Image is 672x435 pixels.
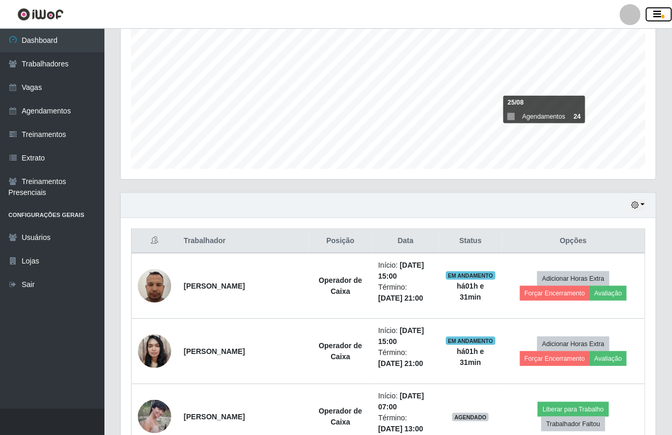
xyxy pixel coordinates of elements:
[439,229,502,254] th: Status
[590,286,627,301] button: Avaliação
[537,337,609,351] button: Adicionar Horas Extra
[379,392,425,411] time: [DATE] 07:00
[446,337,496,345] span: EM ANDAMENTO
[520,286,590,301] button: Forçar Encerramento
[184,282,245,290] strong: [PERSON_NAME]
[184,347,245,356] strong: [PERSON_NAME]
[184,413,245,421] strong: [PERSON_NAME]
[379,413,433,434] li: Término:
[446,271,496,280] span: EM ANDAMENTO
[379,261,425,280] time: [DATE] 15:00
[379,347,433,369] li: Término:
[372,229,440,254] th: Data
[457,282,484,301] strong: há 01 h e 31 min
[178,229,309,254] th: Trabalhador
[537,271,609,286] button: Adicionar Horas Extra
[379,326,425,346] time: [DATE] 15:00
[309,229,372,254] th: Posição
[379,425,423,433] time: [DATE] 13:00
[138,264,171,308] img: 1701473418754.jpeg
[17,8,64,21] img: CoreUI Logo
[319,407,362,426] strong: Operador de Caixa
[541,417,605,431] button: Trabalhador Faltou
[590,351,627,366] button: Avaliação
[379,294,423,302] time: [DATE] 21:00
[379,359,423,368] time: [DATE] 21:00
[379,282,433,304] li: Término:
[520,351,590,366] button: Forçar Encerramento
[538,402,608,417] button: Liberar para Trabalho
[319,276,362,295] strong: Operador de Caixa
[319,341,362,361] strong: Operador de Caixa
[379,391,433,413] li: Início:
[452,413,489,421] span: AGENDADO
[457,347,484,367] strong: há 01 h e 31 min
[379,325,433,347] li: Início:
[379,260,433,282] li: Início:
[502,229,645,254] th: Opções
[138,329,171,373] img: 1736008247371.jpeg
[138,400,171,433] img: 1617198337870.jpeg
